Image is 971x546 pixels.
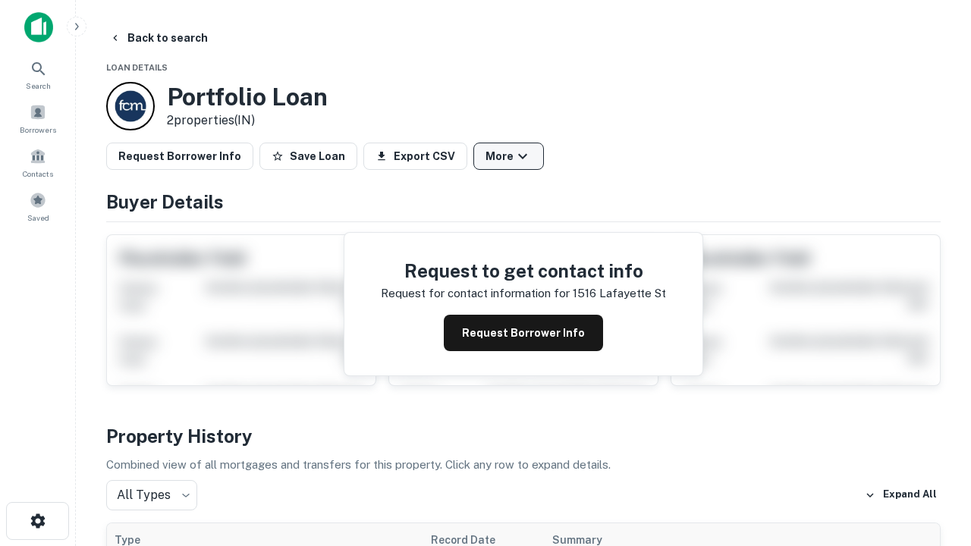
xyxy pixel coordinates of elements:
button: Expand All [861,484,941,507]
h3: Portfolio Loan [167,83,328,111]
a: Borrowers [5,98,71,139]
span: Loan Details [106,63,168,72]
h4: Buyer Details [106,188,941,215]
button: Save Loan [259,143,357,170]
img: capitalize-icon.png [24,12,53,42]
a: Saved [5,186,71,227]
span: Saved [27,212,49,224]
iframe: Chat Widget [895,425,971,497]
span: Contacts [23,168,53,180]
a: Contacts [5,142,71,183]
h4: Property History [106,422,941,450]
p: 2 properties (IN) [167,111,328,130]
span: Search [26,80,51,92]
h4: Request to get contact info [381,257,666,284]
button: Back to search [103,24,214,52]
button: Export CSV [363,143,467,170]
div: All Types [106,480,197,510]
button: Request Borrower Info [444,315,603,351]
a: Search [5,54,71,95]
p: Request for contact information for [381,284,570,303]
span: Borrowers [20,124,56,136]
p: 1516 lafayette st [573,284,666,303]
button: More [473,143,544,170]
p: Combined view of all mortgages and transfers for this property. Click any row to expand details. [106,456,941,474]
button: Request Borrower Info [106,143,253,170]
